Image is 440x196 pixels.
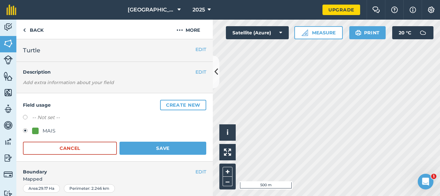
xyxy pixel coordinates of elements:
[294,26,343,39] button: Measure
[195,168,206,175] button: EDIT
[431,174,436,179] span: 1
[23,184,60,193] div: Area : 29.17 Ha
[4,137,13,147] img: svg+xml;base64,PD94bWwgdmVyc2lvbj0iMS4wIiBlbmNvZGluZz0idXRmLTgiPz4KPCEtLSBHZW5lcmF0b3I6IEFkb2JlIE...
[64,184,115,193] div: Perimeter : 2.246 km
[4,104,13,114] img: svg+xml;base64,PD94bWwgdmVyc2lvbj0iMS4wIiBlbmNvZGluZz0idXRmLTgiPz4KPCEtLSBHZW5lcmF0b3I6IEFkb2JlIE...
[23,68,206,76] h4: Description
[355,29,361,37] img: svg+xml;base64,PHN2ZyB4bWxucz0iaHR0cDovL3d3dy53My5vcmcvMjAwMC9zdmciIHdpZHRoPSIxOSIgaGVpZ2h0PSIyNC...
[16,162,195,175] h4: Boundary
[23,46,40,55] span: Turtle
[7,5,16,15] img: fieldmargin Logo
[410,6,416,14] img: svg+xml;base64,PHN2ZyB4bWxucz0iaHR0cDovL3d3dy53My5vcmcvMjAwMC9zdmciIHdpZHRoPSIxNyIgaGVpZ2h0PSIxNy...
[226,26,289,39] button: Satellite (Azure)
[224,149,231,156] img: Four arrows, one pointing top left, one top right, one bottom right and the last bottom left
[349,26,386,39] button: Print
[176,26,183,34] img: svg+xml;base64,PHN2ZyB4bWxucz0iaHR0cDovL3d3dy53My5vcmcvMjAwMC9zdmciIHdpZHRoPSIyMCIgaGVpZ2h0PSIyNC...
[418,174,433,189] iframe: Intercom live chat
[4,55,13,64] img: svg+xml;base64,PD94bWwgdmVyc2lvbj0iMS4wIiBlbmNvZGluZz0idXRmLTgiPz4KPCEtLSBHZW5lcmF0b3I6IEFkb2JlIE...
[4,71,13,81] img: svg+xml;base64,PHN2ZyB4bWxucz0iaHR0cDovL3d3dy53My5vcmcvMjAwMC9zdmciIHdpZHRoPSI1NiIgaGVpZ2h0PSI2MC...
[4,170,13,179] img: svg+xml;base64,PD94bWwgdmVyc2lvbj0iMS4wIiBlbmNvZGluZz0idXRmLTgiPz4KPCEtLSBHZW5lcmF0b3I6IEFkb2JlIE...
[4,88,13,98] img: svg+xml;base64,PHN2ZyB4bWxucz0iaHR0cDovL3d3dy53My5vcmcvMjAwMC9zdmciIHdpZHRoPSI1NiIgaGVpZ2h0PSI2MC...
[16,175,213,183] span: Mapped
[399,26,411,39] span: 20 ° C
[195,68,206,76] button: EDIT
[4,120,13,130] img: svg+xml;base64,PD94bWwgdmVyc2lvbj0iMS4wIiBlbmNvZGluZz0idXRmLTgiPz4KPCEtLSBHZW5lcmF0b3I6IEFkb2JlIE...
[223,177,232,186] button: –
[227,128,229,136] span: i
[223,167,232,177] button: +
[23,142,117,155] button: Cancel
[16,20,50,39] a: Back
[372,7,380,13] img: Two speech bubbles overlapping with the left bubble in the forefront
[23,26,26,34] img: svg+xml;base64,PHN2ZyB4bWxucz0iaHR0cDovL3d3dy53My5vcmcvMjAwMC9zdmciIHdpZHRoPSI5IiBoZWlnaHQ9IjI0Ii...
[32,114,60,121] label: -- Not set --
[391,7,398,13] img: A question mark icon
[392,26,433,39] button: 20 °C
[195,46,206,53] button: EDIT
[219,124,236,141] button: i
[23,100,206,110] h4: Field usage
[43,127,55,135] div: MAIS
[4,153,13,163] img: svg+xml;base64,PD94bWwgdmVyc2lvbj0iMS4wIiBlbmNvZGluZz0idXRmLTgiPz4KPCEtLSBHZW5lcmF0b3I6IEFkb2JlIE...
[4,22,13,32] img: svg+xml;base64,PD94bWwgdmVyc2lvbj0iMS4wIiBlbmNvZGluZz0idXRmLTgiPz4KPCEtLSBHZW5lcmF0b3I6IEFkb2JlIE...
[164,20,213,39] button: More
[23,80,114,85] em: Add extra information about your field
[322,5,360,15] a: Upgrade
[4,39,13,48] img: svg+xml;base64,PHN2ZyB4bWxucz0iaHR0cDovL3d3dy53My5vcmcvMjAwMC9zdmciIHdpZHRoPSI1NiIgaGVpZ2h0PSI2MC...
[416,26,430,39] img: svg+xml;base64,PD94bWwgdmVyc2lvbj0iMS4wIiBlbmNvZGluZz0idXRmLTgiPz4KPCEtLSBHZW5lcmF0b3I6IEFkb2JlIE...
[119,142,206,155] button: Save
[128,6,175,14] span: [GEOGRAPHIC_DATA]
[192,6,205,14] span: 2025
[302,29,308,36] img: Ruler icon
[427,7,435,13] img: A cog icon
[160,100,206,110] button: Create new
